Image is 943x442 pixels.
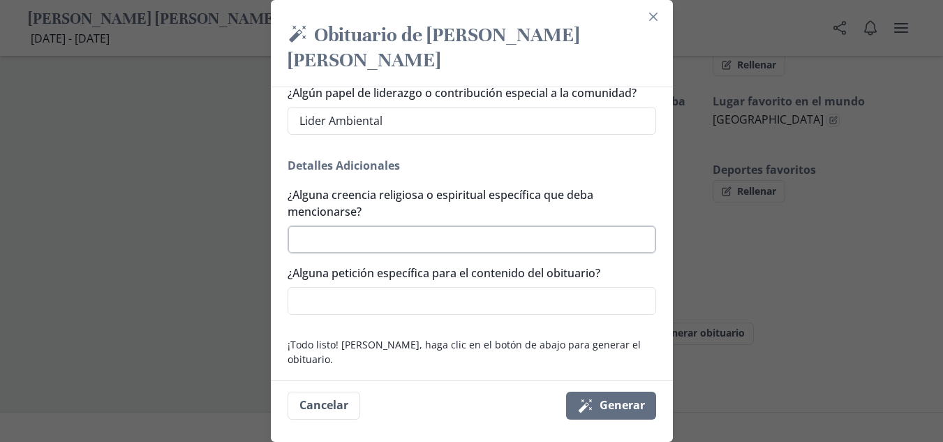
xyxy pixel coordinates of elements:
label: ¿Alguna creencia religiosa o espiritual específica que deba mencionarse? [288,186,648,220]
button: Generar [566,392,656,420]
h2: Detalles Adicionales [288,157,656,174]
label: ¿Alguna petición específica para el contenido del obituario? [288,265,648,281]
p: ¡Todo listo! [PERSON_NAME], haga clic en el botón de abajo para generar el obituario. [288,337,656,367]
textarea: Lider Ambiental [288,107,656,135]
label: ¿Algún papel de liderazgo o contribución especial a la comunidad? [288,84,648,101]
h2: Obituario de [PERSON_NAME] [PERSON_NAME] [288,22,656,75]
button: Close [642,6,664,28]
button: Cancelar [288,392,360,420]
